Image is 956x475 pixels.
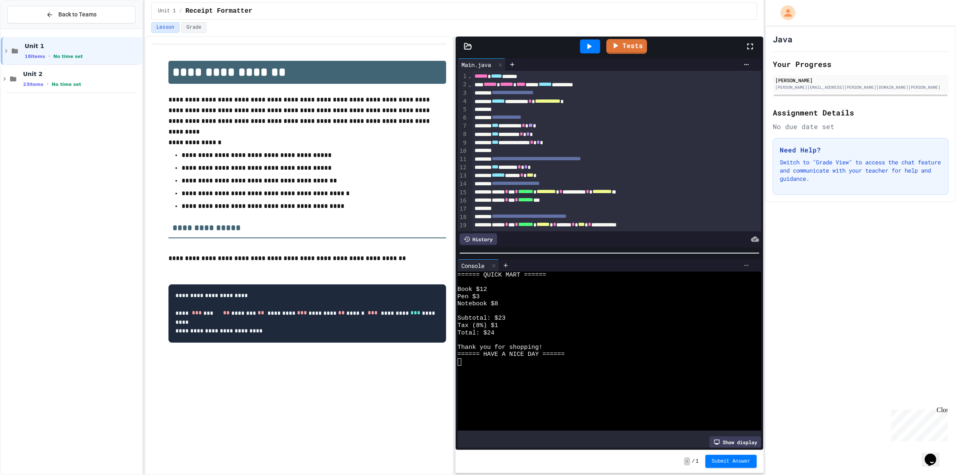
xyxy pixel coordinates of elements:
span: Total: $24 [458,330,495,337]
div: 3 [458,89,468,97]
div: 18 [458,213,468,221]
div: History [460,233,497,245]
span: Tax (8%) $1 [458,322,498,330]
span: ====== HAVE A NICE DAY ====== [458,351,565,358]
span: • [48,53,50,60]
span: Pen $3 [458,293,480,301]
span: Unit 1 [158,8,176,14]
div: 1 [458,72,468,81]
span: Fold line [468,73,472,79]
span: Receipt Formatter [185,6,252,16]
div: 19 [458,221,468,230]
div: Show display [710,436,761,448]
div: 11 [458,155,468,164]
div: Main.java [458,58,506,71]
button: Submit Answer [705,455,757,468]
div: 14 [458,180,468,188]
button: Back to Teams [7,6,136,23]
iframe: chat widget [921,442,948,467]
span: ====== QUICK MART ====== [458,272,546,279]
div: [PERSON_NAME][EMAIL_ADDRESS][PERSON_NAME][DOMAIN_NAME][PERSON_NAME] [775,84,946,90]
div: 10 [458,147,468,155]
p: Switch to "Grade View" to access the chat feature and communicate with your teacher for help and ... [780,158,942,183]
span: / [692,458,695,465]
span: Unit 2 [23,70,141,78]
div: 2 [458,81,468,89]
span: Back to Teams [58,10,97,19]
span: 1 [696,458,698,465]
button: Lesson [151,22,180,33]
button: Grade [181,22,207,33]
div: Main.java [458,60,495,69]
span: 23 items [23,82,44,87]
span: Submit Answer [712,458,751,465]
div: 17 [458,205,468,213]
span: No time set [52,82,81,87]
div: No due date set [773,122,949,131]
div: 12 [458,164,468,172]
div: 20 [458,230,468,238]
div: 13 [458,172,468,180]
div: 5 [458,106,468,114]
h1: Java [773,33,792,45]
span: - [684,457,690,466]
span: Unit 1 [25,42,141,50]
span: Fold line [468,81,472,88]
h2: Your Progress [773,58,949,70]
span: Book $12 [458,286,487,293]
h3: Need Help? [780,145,942,155]
div: 9 [458,139,468,147]
span: / [179,8,182,14]
div: 16 [458,197,468,205]
iframe: chat widget [888,406,948,441]
div: 8 [458,130,468,138]
div: 15 [458,189,468,197]
div: My Account [772,3,797,22]
a: Tests [606,39,647,54]
span: Notebook $8 [458,300,498,308]
div: Console [458,259,499,272]
h2: Assignment Details [773,107,949,118]
span: No time set [53,54,83,59]
span: Thank you for shopping! [458,344,543,351]
div: 4 [458,97,468,106]
span: 18 items [25,54,45,59]
span: • [47,81,48,88]
div: Chat with us now!Close [3,3,57,52]
div: 6 [458,114,468,122]
span: Subtotal: $23 [458,315,506,322]
div: Console [458,261,489,270]
div: [PERSON_NAME] [775,76,946,84]
div: 7 [458,122,468,130]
